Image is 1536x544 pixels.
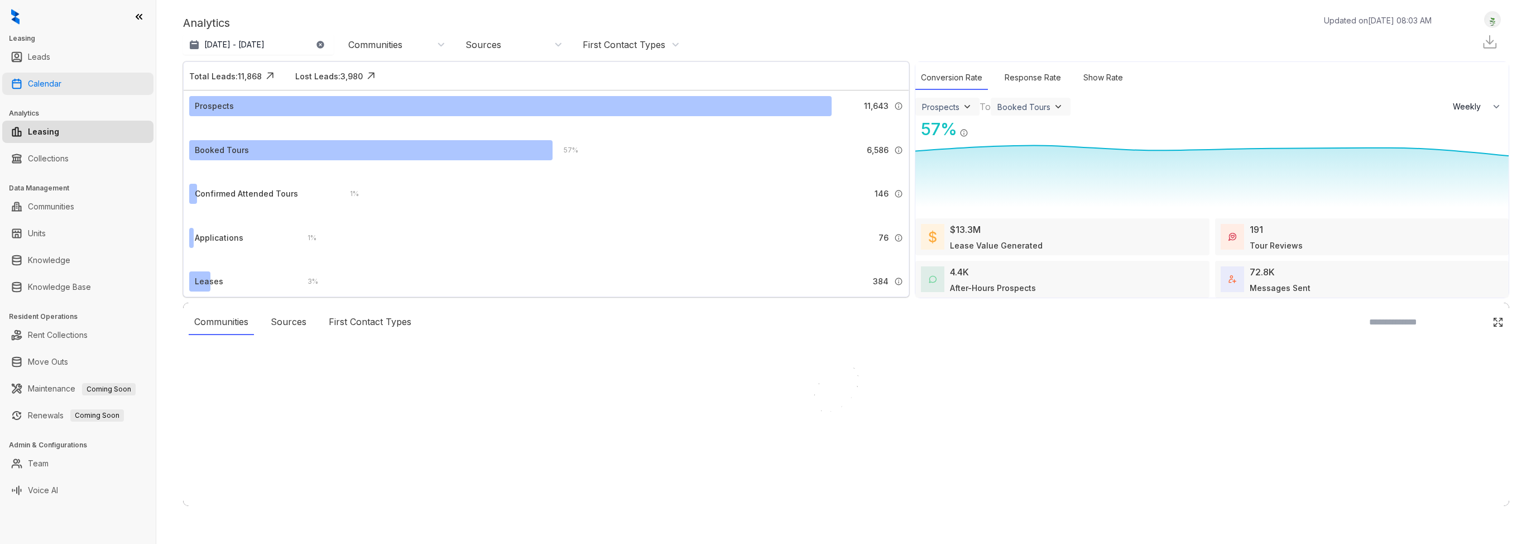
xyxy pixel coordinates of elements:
li: Knowledge [2,249,153,271]
div: Conversion Rate [915,66,988,90]
span: 76 [879,232,889,244]
div: Messages Sent [1250,282,1311,294]
div: Loading... [827,454,866,465]
img: Click Icon [968,118,985,135]
div: Booked Tours [195,144,249,156]
img: ViewFilterArrow [1053,101,1064,112]
span: Coming Soon [82,383,136,395]
div: Response Rate [999,66,1067,90]
div: After-Hours Prospects [950,282,1036,294]
a: Collections [28,147,69,170]
div: To [980,100,991,113]
a: Knowledge [28,249,70,271]
img: SearchIcon [1469,317,1479,327]
a: Voice AI [28,479,58,502]
img: TourReviews [1228,233,1236,241]
div: Booked Tours [997,102,1050,112]
div: Communities [348,39,402,51]
img: LeaseValue [929,230,937,244]
h3: Leasing [9,34,156,44]
h3: Data Management [9,183,156,193]
div: Prospects [195,100,234,112]
img: Click Icon [1492,317,1504,328]
li: Knowledge Base [2,276,153,298]
p: [DATE] - [DATE] [204,39,265,50]
img: Info [894,102,903,111]
div: Communities [189,309,254,335]
img: Click Icon [262,68,279,84]
img: Info [894,189,903,198]
div: 72.8K [1250,265,1275,279]
p: Analytics [183,15,230,31]
div: 1 % [339,188,359,200]
img: Info [894,277,903,286]
li: Voice AI [2,479,153,502]
div: $13.3M [950,223,981,236]
span: 146 [875,188,889,200]
span: 11,643 [864,100,889,112]
img: logo [11,9,20,25]
div: Total Leads: 11,868 [189,70,262,82]
a: Knowledge Base [28,276,91,298]
div: 191 [1250,223,1263,236]
li: Leads [2,46,153,68]
div: Lost Leads: 3,980 [295,70,363,82]
a: Units [28,222,46,245]
div: Leases [195,275,223,288]
img: UserAvatar [1485,14,1500,26]
div: Show Rate [1078,66,1129,90]
div: 4.4K [950,265,969,279]
li: Team [2,452,153,475]
a: Calendar [28,73,61,95]
img: Click Icon [363,68,380,84]
li: Maintenance [2,378,153,400]
li: Move Outs [2,351,153,373]
div: Tour Reviews [1250,240,1303,251]
img: ViewFilterArrow [962,101,973,112]
img: AfterHoursConversations [929,275,937,284]
li: Communities [2,195,153,218]
h3: Analytics [9,108,156,118]
div: 3 % [296,275,318,288]
img: Info [894,233,903,242]
span: Coming Soon [70,409,124,422]
a: Rent Collections [28,324,88,346]
span: 6,586 [867,144,889,156]
li: Collections [2,147,153,170]
div: First Contact Types [323,309,417,335]
h3: Admin & Configurations [9,440,156,450]
li: Leasing [2,121,153,143]
a: Move Outs [28,351,68,373]
li: Rent Collections [2,324,153,346]
a: Leads [28,46,50,68]
img: Download [1481,34,1498,50]
div: Applications [195,232,243,244]
a: Communities [28,195,74,218]
button: [DATE] - [DATE] [183,35,334,55]
h3: Resident Operations [9,312,156,322]
li: Calendar [2,73,153,95]
div: First Contact Types [583,39,665,51]
a: Team [28,452,49,475]
button: Weekly [1446,97,1509,117]
div: Prospects [922,102,959,112]
img: TotalFum [1228,275,1236,283]
li: Renewals [2,404,153,427]
div: Lease Value Generated [950,240,1043,251]
div: 57 % [915,117,957,142]
p: Updated on [DATE] 08:03 AM [1324,15,1432,26]
div: Confirmed Attended Tours [195,188,298,200]
li: Units [2,222,153,245]
a: RenewalsComing Soon [28,404,124,427]
span: 384 [873,275,889,288]
div: Sources [265,309,312,335]
img: Info [894,146,903,155]
div: Sources [465,39,501,51]
div: 1 % [296,232,316,244]
div: 57 % [553,144,578,156]
a: Leasing [28,121,59,143]
img: Loader [790,342,902,454]
span: Weekly [1453,101,1487,112]
img: Info [959,128,968,137]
